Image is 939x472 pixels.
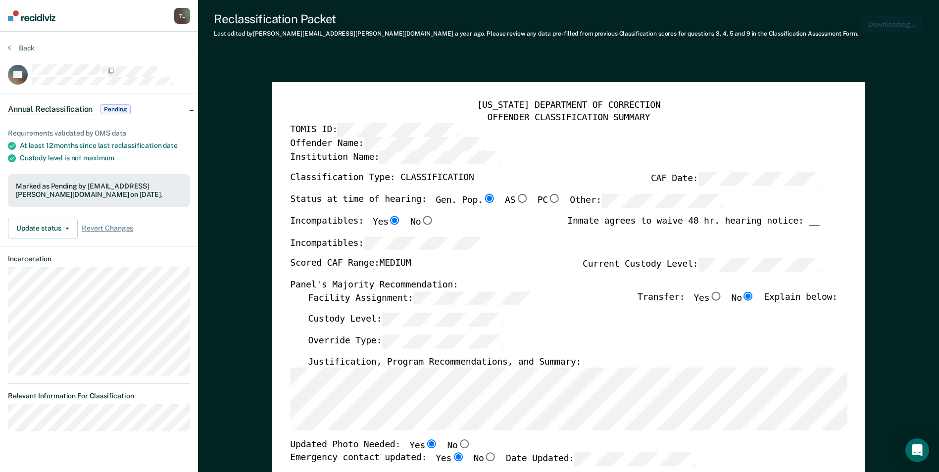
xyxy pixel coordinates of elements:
[457,440,470,449] input: No
[290,258,411,272] label: Scored CAF Range: MEDIUM
[363,137,485,151] input: Offender Name:
[373,216,401,229] label: Yes
[574,452,695,466] input: Date Updated:
[163,142,177,149] span: date
[290,112,847,124] div: OFFENDER CLASSIFICATION SUMMARY
[742,291,755,300] input: No
[8,10,55,21] img: Recidiviz
[308,356,581,368] label: Justification, Program Recommendations, and Summary:
[515,194,528,203] input: AS
[290,124,458,138] label: TOMIS ID:
[483,194,495,203] input: Gen. Pop.
[290,137,485,151] label: Offender Name:
[8,219,78,238] button: Update status
[83,154,114,162] span: maximum
[8,129,190,138] div: Requirements validated by OMS data
[290,440,471,453] div: Updated Photo Needed:
[214,12,858,26] div: Reclassification Packet
[570,194,723,208] label: Other:
[82,224,133,233] span: Revert Changes
[905,438,929,462] div: Open Intercom Messenger
[709,291,722,300] input: Yes
[698,173,819,187] input: CAF Date:
[583,258,819,272] label: Current Custody Level:
[638,291,838,313] div: Transfer: Explain below:
[451,452,464,461] input: Yes
[447,440,470,453] label: No
[308,291,534,305] label: Facility Assignment:
[337,124,458,138] input: TOMIS ID:
[436,452,464,466] label: Yes
[174,8,190,24] button: TL
[537,194,560,208] label: PC
[484,452,496,461] input: No
[409,440,438,453] label: Yes
[20,142,190,150] div: At least 12 months since last reclassification
[290,194,723,216] div: Status at time of hearing:
[698,258,819,272] input: Current Custody Level:
[382,313,503,327] input: Custody Level:
[8,392,190,400] dt: Relevant Information For Classification
[425,440,438,449] input: Yes
[8,104,93,114] span: Annual Reclassification
[8,44,35,52] button: Back
[214,30,858,37] div: Last edited by [PERSON_NAME][EMAIL_ADDRESS][PERSON_NAME][DOMAIN_NAME] . Please review any data pr...
[8,255,190,263] dt: Incarceration
[308,334,503,348] label: Override Type:
[290,100,847,112] div: [US_STATE] DEPARTMENT OF CORRECTION
[290,151,500,165] label: Institution Name:
[16,182,182,199] div: Marked as Pending by [EMAIL_ADDRESS][PERSON_NAME][DOMAIN_NAME] on [DATE].
[413,291,534,305] input: Facility Assignment:
[290,280,819,291] div: Panel's Majority Recommendation:
[290,216,434,236] div: Incompatibles:
[693,291,722,305] label: Yes
[436,194,496,208] label: Gen. Pop.
[363,236,485,250] input: Incompatibles:
[388,216,401,225] input: Yes
[506,452,695,466] label: Date Updated:
[651,173,819,187] label: CAF Date:
[100,104,130,114] span: Pending
[174,8,190,24] div: T L
[548,194,561,203] input: PC
[290,236,485,250] label: Incompatibles:
[379,151,500,165] input: Institution Name:
[308,313,503,327] label: Custody Level:
[421,216,434,225] input: No
[410,216,434,229] label: No
[860,16,923,33] button: Downloading...
[455,30,484,37] span: a year ago
[601,194,723,208] input: Other:
[290,173,474,187] label: Classification Type: CLASSIFICATION
[382,334,503,348] input: Override Type:
[20,154,190,162] div: Custody level is not
[567,216,819,236] div: Inmate agrees to waive 48 hr. hearing notice: __
[731,291,754,305] label: No
[473,452,496,466] label: No
[505,194,528,208] label: AS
